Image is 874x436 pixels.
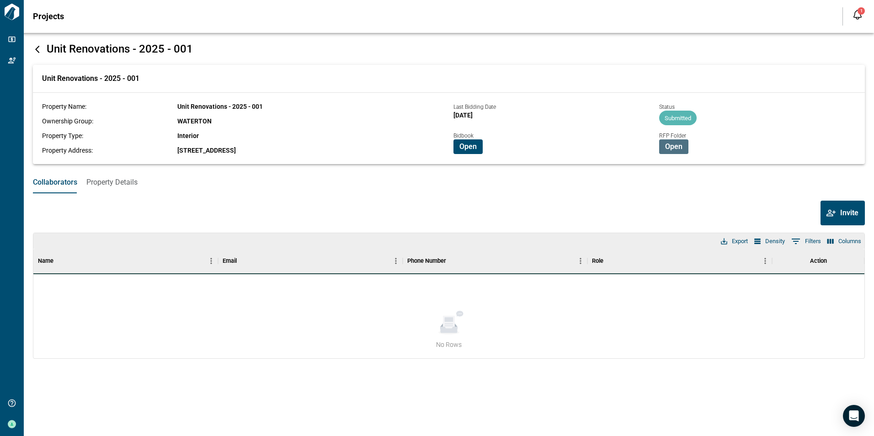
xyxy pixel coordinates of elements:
button: Open notification feed [850,7,865,22]
button: Menu [389,254,403,268]
span: Property Details [86,178,138,187]
button: Sort [446,255,459,267]
span: Last Bidding Date [453,104,496,110]
a: Open [453,142,483,150]
button: Menu [204,254,218,268]
span: No Rows [436,340,462,349]
div: Open Intercom Messenger [843,405,865,427]
span: 1 [860,9,863,13]
span: Ownership Group: [42,117,93,125]
span: [DATE] [453,112,473,119]
div: Name [38,248,53,274]
button: Open [659,139,688,154]
div: Phone Number [407,248,446,274]
span: WATERTON [177,117,212,125]
div: Action [772,248,864,274]
button: Sort [603,255,616,267]
div: Action [810,248,827,274]
button: Menu [574,254,587,268]
span: Collaborators [33,178,77,187]
div: Email [218,248,403,274]
button: Show filters [789,234,823,249]
span: Open [665,142,682,151]
div: Phone Number [403,248,587,274]
span: Submitted [659,115,697,122]
button: Invite [821,201,865,225]
button: Select columns [825,235,863,247]
span: Property Type: [42,132,83,139]
span: Interior [177,132,199,139]
button: Open [453,139,483,154]
span: Unit Renovations - 2025 - 001 [177,103,263,110]
span: Property Address: [42,147,93,154]
button: Sort [53,255,66,267]
button: Density [752,235,787,247]
span: Projects [33,12,64,21]
div: Name [33,248,218,274]
div: Email [223,248,237,274]
button: Menu [758,254,772,268]
span: Unit Renovations - 2025 - 001 [42,74,139,83]
div: base tabs [24,171,874,193]
a: Open [659,142,688,150]
span: Unit Renovations - 2025 - 001 [47,43,193,55]
span: RFP Folder [659,133,686,139]
span: Status [659,104,675,110]
div: Role [592,248,603,274]
button: Sort [237,255,250,267]
span: Invite [840,208,858,218]
button: Export [719,235,750,247]
div: Role [587,248,772,274]
span: [STREET_ADDRESS] [177,147,236,154]
span: Open [459,142,477,151]
span: Bidbook [453,133,474,139]
span: Property Name: [42,103,86,110]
